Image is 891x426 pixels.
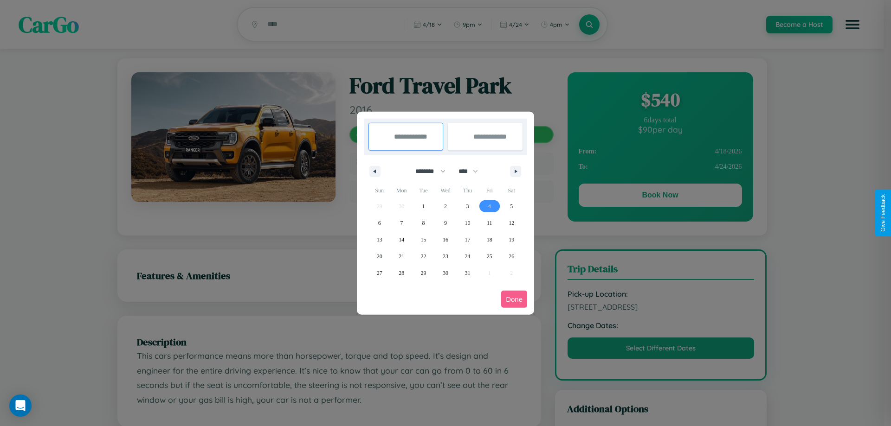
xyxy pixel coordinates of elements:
button: 4 [478,198,500,215]
button: 15 [413,231,434,248]
span: 16 [443,231,448,248]
span: 27 [377,265,382,281]
button: 24 [457,248,478,265]
span: 28 [399,265,404,281]
button: 2 [434,198,456,215]
button: 10 [457,215,478,231]
span: 21 [399,248,404,265]
button: 25 [478,248,500,265]
span: 29 [421,265,426,281]
span: 7 [400,215,403,231]
span: 26 [509,248,514,265]
button: 14 [390,231,412,248]
button: 9 [434,215,456,231]
span: Tue [413,183,434,198]
span: Thu [457,183,478,198]
span: 11 [487,215,492,231]
button: 30 [434,265,456,281]
button: 7 [390,215,412,231]
span: 30 [443,265,448,281]
button: 18 [478,231,500,248]
button: Done [501,291,527,308]
span: 25 [487,248,492,265]
button: 20 [368,248,390,265]
button: 21 [390,248,412,265]
span: 31 [465,265,470,281]
button: 17 [457,231,478,248]
span: 9 [444,215,447,231]
button: 27 [368,265,390,281]
span: 1 [422,198,425,215]
button: 31 [457,265,478,281]
span: Sun [368,183,390,198]
button: 19 [501,231,523,248]
span: Wed [434,183,456,198]
span: 10 [465,215,470,231]
button: 3 [457,198,478,215]
span: 6 [378,215,381,231]
button: 29 [413,265,434,281]
div: Give Feedback [880,194,886,232]
button: 23 [434,248,456,265]
span: 5 [510,198,513,215]
span: 14 [399,231,404,248]
span: 8 [422,215,425,231]
span: 23 [443,248,448,265]
span: 17 [465,231,470,248]
span: 3 [466,198,469,215]
button: 8 [413,215,434,231]
button: 16 [434,231,456,248]
span: Sat [501,183,523,198]
span: Fri [478,183,500,198]
button: 13 [368,231,390,248]
button: 12 [501,215,523,231]
span: 2 [444,198,447,215]
span: 24 [465,248,470,265]
span: 15 [421,231,426,248]
span: 18 [487,231,492,248]
span: 4 [488,198,491,215]
button: 28 [390,265,412,281]
button: 5 [501,198,523,215]
button: 22 [413,248,434,265]
button: 11 [478,215,500,231]
div: Open Intercom Messenger [9,394,32,417]
span: 22 [421,248,426,265]
span: Mon [390,183,412,198]
span: 13 [377,231,382,248]
button: 1 [413,198,434,215]
button: 26 [501,248,523,265]
button: 6 [368,215,390,231]
span: 20 [377,248,382,265]
span: 19 [509,231,514,248]
span: 12 [509,215,514,231]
